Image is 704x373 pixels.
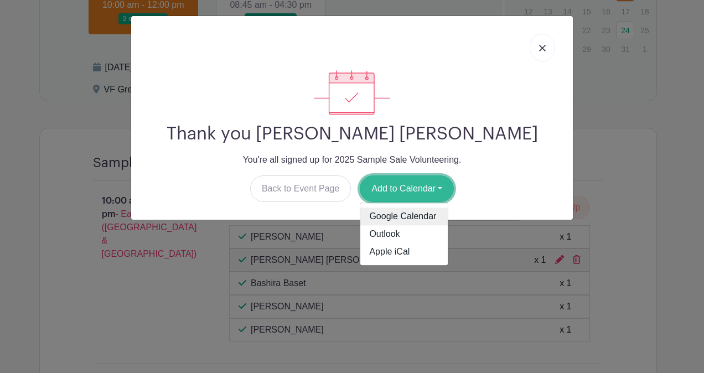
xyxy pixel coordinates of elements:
a: Apple iCal [360,244,448,261]
button: Add to Calendar [360,175,454,202]
h2: Thank you [PERSON_NAME] [PERSON_NAME] [140,123,564,144]
a: Back to Event Page [250,175,351,202]
img: signup_complete-c468d5dda3e2740ee63a24cb0ba0d3ce5d8a4ecd24259e683200fb1569d990c8.svg [314,70,390,115]
a: Google Calendar [360,208,448,226]
img: close_button-5f87c8562297e5c2d7936805f587ecaba9071eb48480494691a3f1689db116b3.svg [539,45,546,51]
p: You're all signed up for 2025 Sample Sale Volunteering. [140,153,564,167]
a: Outlook [360,226,448,244]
